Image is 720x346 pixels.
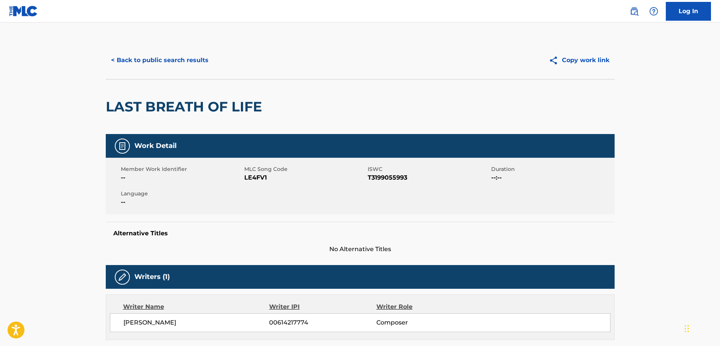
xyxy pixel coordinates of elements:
span: Duration [491,165,613,173]
span: ISWC [368,165,489,173]
iframe: Chat Widget [682,310,720,346]
h5: Writers (1) [134,273,170,281]
span: -- [121,173,242,182]
div: Help [646,4,661,19]
div: Writer IPI [269,302,376,311]
img: help [649,7,658,16]
span: --:-- [491,173,613,182]
img: Writers [118,273,127,282]
button: Copy work link [543,51,615,70]
span: -- [121,198,242,207]
img: Work Detail [118,142,127,151]
div: Writer Name [123,302,269,311]
div: Writer Role [376,302,474,311]
h2: LAST BREATH OF LIFE [106,98,266,115]
span: LE4FV1 [244,173,366,182]
span: No Alternative Titles [106,245,615,254]
span: Composer [376,318,474,327]
button: < Back to public search results [106,51,214,70]
span: Language [121,190,242,198]
h5: Alternative Titles [113,230,607,237]
span: [PERSON_NAME] [123,318,269,327]
a: Public Search [627,4,642,19]
div: Drag [685,317,689,340]
img: MLC Logo [9,6,38,17]
span: Member Work Identifier [121,165,242,173]
img: search [630,7,639,16]
span: MLC Song Code [244,165,366,173]
a: Log In [666,2,711,21]
span: T3199055993 [368,173,489,182]
span: 00614217774 [269,318,376,327]
h5: Work Detail [134,142,177,150]
img: Copy work link [549,56,562,65]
